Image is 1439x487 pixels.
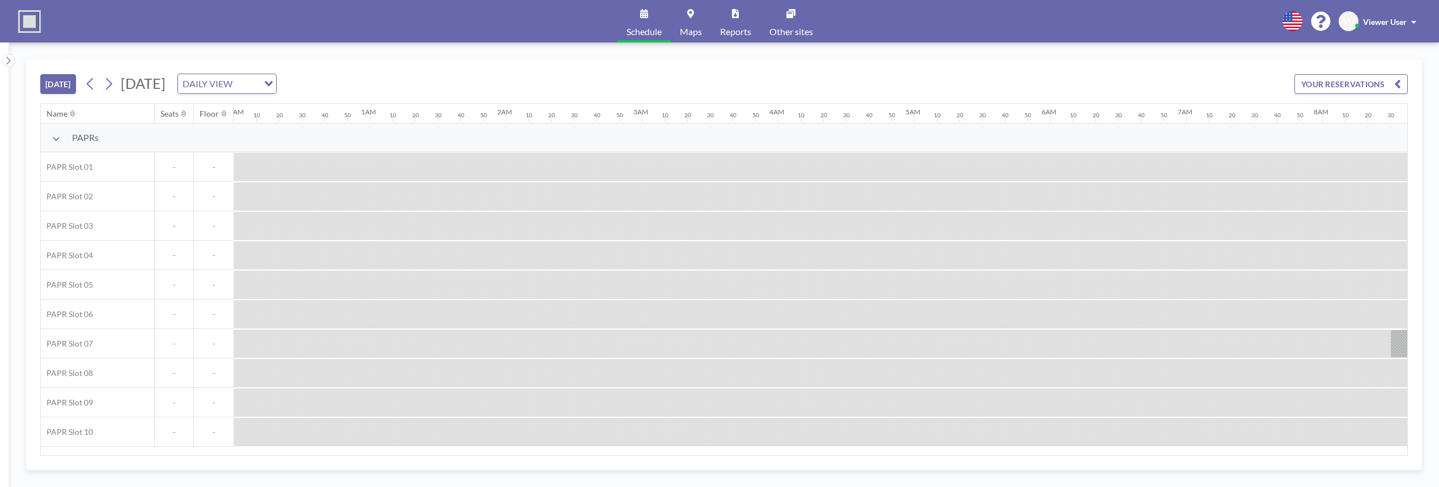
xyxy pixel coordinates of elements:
[178,74,276,93] div: Search for option
[236,76,257,91] input: Search for option
[41,221,93,231] span: PAPR Slot 03
[769,108,784,116] div: 4AM
[1093,112,1099,119] div: 20
[276,112,283,119] div: 20
[41,162,93,172] span: PAPR Slot 01
[1115,112,1122,119] div: 30
[888,112,895,119] div: 50
[1002,112,1009,119] div: 40
[41,280,93,290] span: PAPR Slot 05
[155,191,193,202] span: -
[194,368,234,378] span: -
[412,112,419,119] div: 20
[458,112,464,119] div: 40
[194,427,234,437] span: -
[253,112,260,119] div: 10
[1274,112,1281,119] div: 40
[299,112,306,119] div: 30
[160,109,179,119] div: Seats
[1025,112,1031,119] div: 50
[820,112,827,119] div: 20
[1138,112,1145,119] div: 40
[194,250,234,260] span: -
[41,250,93,260] span: PAPR Slot 04
[225,108,244,116] div: 12AM
[1070,112,1077,119] div: 10
[194,162,234,172] span: -
[497,108,512,116] div: 2AM
[684,112,691,119] div: 20
[41,309,93,319] span: PAPR Slot 06
[390,112,396,119] div: 10
[979,112,986,119] div: 30
[72,132,99,143] span: PAPRs
[155,250,193,260] span: -
[1363,17,1407,27] span: Viewer User
[843,112,850,119] div: 30
[194,191,234,202] span: -
[1314,108,1328,116] div: 8AM
[1251,112,1258,119] div: 30
[194,280,234,290] span: -
[526,112,532,119] div: 10
[361,108,376,116] div: 1AM
[1297,112,1303,119] div: 50
[633,108,648,116] div: 3AM
[905,108,920,116] div: 5AM
[41,368,93,378] span: PAPR Slot 08
[548,112,555,119] div: 20
[720,27,751,36] span: Reports
[155,368,193,378] span: -
[194,309,234,319] span: -
[40,74,76,94] button: [DATE]
[627,27,662,36] span: Schedule
[194,398,234,408] span: -
[616,112,623,119] div: 50
[956,112,963,119] div: 20
[934,112,941,119] div: 10
[121,75,166,92] span: [DATE]
[435,112,442,119] div: 30
[798,112,805,119] div: 10
[1294,74,1408,94] button: YOUR RESERVATIONS
[155,280,193,290] span: -
[46,109,67,119] div: Name
[41,339,93,349] span: PAPR Slot 07
[1178,108,1192,116] div: 7AM
[1343,16,1355,27] span: VU
[730,112,737,119] div: 40
[155,309,193,319] span: -
[1342,112,1349,119] div: 10
[155,162,193,172] span: -
[480,112,487,119] div: 50
[155,339,193,349] span: -
[194,339,234,349] span: -
[1365,112,1372,119] div: 20
[662,112,668,119] div: 10
[1206,112,1213,119] div: 10
[1387,112,1394,119] div: 30
[571,112,578,119] div: 30
[680,27,702,36] span: Maps
[321,112,328,119] div: 40
[155,398,193,408] span: -
[344,112,351,119] div: 50
[707,112,714,119] div: 30
[18,10,41,33] img: organization-logo
[41,191,93,202] span: PAPR Slot 02
[155,427,193,437] span: -
[752,112,759,119] div: 50
[155,221,193,231] span: -
[41,398,93,408] span: PAPR Slot 09
[41,427,93,437] span: PAPR Slot 10
[866,112,873,119] div: 40
[200,109,219,119] div: Floor
[769,27,813,36] span: Other sites
[1229,112,1235,119] div: 20
[180,76,235,91] span: DAILY VIEW
[594,112,600,119] div: 40
[1161,112,1167,119] div: 50
[194,221,234,231] span: -
[1042,108,1056,116] div: 6AM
